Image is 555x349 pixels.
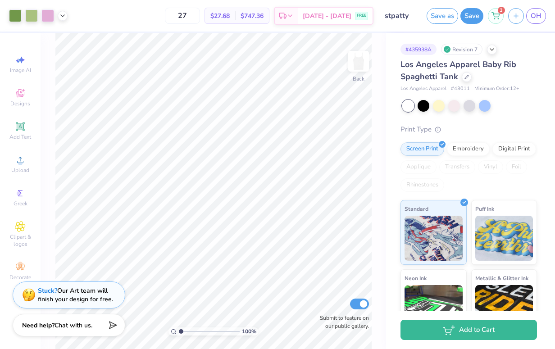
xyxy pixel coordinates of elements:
[400,44,437,55] div: # 435938A
[405,204,428,213] span: Standard
[475,285,533,330] img: Metallic & Glitter Ink
[460,8,483,24] button: Save
[526,8,546,24] a: OH
[350,52,368,70] img: Back
[475,216,533,261] img: Puff Ink
[478,160,503,174] div: Vinyl
[55,321,92,330] span: Chat with us.
[492,142,536,156] div: Digital Print
[303,11,351,21] span: [DATE] - [DATE]
[38,286,113,304] div: Our Art team will finish your design for free.
[10,67,31,74] span: Image AI
[241,11,264,21] span: $747.36
[9,274,31,281] span: Decorate
[378,7,422,25] input: Untitled Design
[400,160,437,174] div: Applique
[439,160,475,174] div: Transfers
[405,216,463,261] img: Standard
[353,75,364,83] div: Back
[474,85,519,93] span: Minimum Order: 12 +
[357,13,366,19] span: FREE
[405,285,463,330] img: Neon Ink
[10,100,30,107] span: Designs
[506,160,527,174] div: Foil
[400,59,516,82] span: Los Angeles Apparel Baby Rib Spaghetti Tank
[315,314,369,330] label: Submit to feature on our public gallery.
[475,204,494,213] span: Puff Ink
[14,200,27,207] span: Greek
[447,142,490,156] div: Embroidery
[531,11,541,21] span: OH
[11,167,29,174] span: Upload
[242,327,256,335] span: 100 %
[400,85,446,93] span: Los Angeles Apparel
[38,286,57,295] strong: Stuck?
[210,11,230,21] span: $27.68
[22,321,55,330] strong: Need help?
[475,273,528,283] span: Metallic & Glitter Ink
[441,44,482,55] div: Revision 7
[400,142,444,156] div: Screen Print
[405,273,427,283] span: Neon Ink
[400,320,537,340] button: Add to Cart
[427,8,458,24] button: Save as
[400,178,444,192] div: Rhinestones
[400,124,537,135] div: Print Type
[9,133,31,141] span: Add Text
[5,233,36,248] span: Clipart & logos
[165,8,200,24] input: – –
[451,85,470,93] span: # 43011
[498,7,505,14] span: 1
